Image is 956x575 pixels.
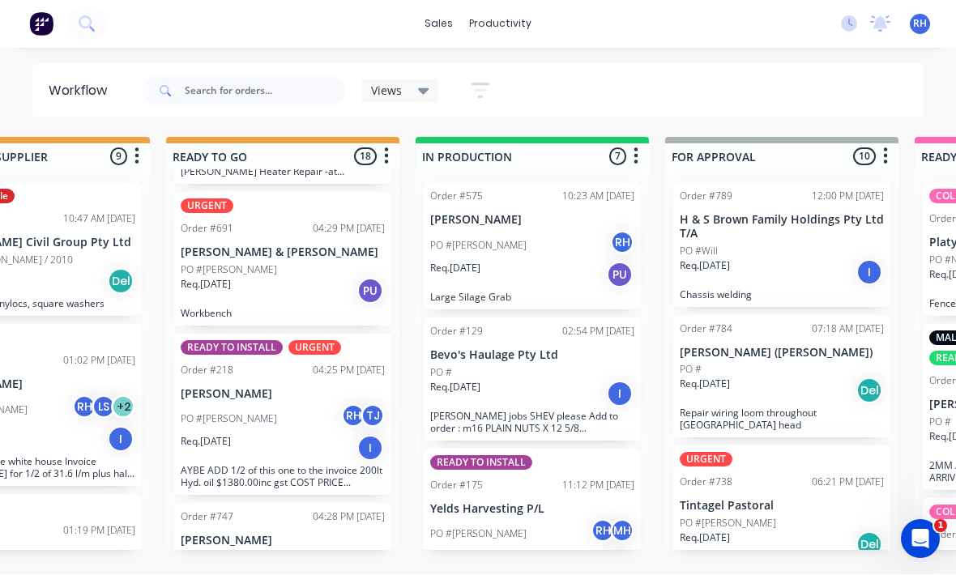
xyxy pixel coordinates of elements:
[562,190,634,204] div: 10:23 AM [DATE]
[929,415,951,430] p: PO #
[357,279,383,305] div: PU
[607,381,633,407] div: I
[812,322,884,337] div: 07:18 AM [DATE]
[680,531,730,546] p: Req. [DATE]
[181,341,283,356] div: READY TO INSTALL
[424,318,641,441] div: Order #12902:54 PM [DATE]Bevo's Haulage Pty LtdPO #Req.[DATE]I[PERSON_NAME] jobs SHEV please Add ...
[72,395,96,420] div: RH
[562,479,634,493] div: 11:12 PM [DATE]
[63,524,135,539] div: 01:19 PM [DATE]
[430,214,634,228] p: [PERSON_NAME]
[856,260,882,286] div: I
[913,17,927,32] span: RH
[430,527,527,542] p: PO #[PERSON_NAME]
[430,239,527,253] p: PO #[PERSON_NAME]
[430,190,483,204] div: Order #575
[680,363,702,377] p: PO #
[424,183,641,310] div: Order #57510:23 AM [DATE][PERSON_NAME]PO #[PERSON_NAME]RHReq.[DATE]PULarge Silage Grab
[371,83,402,100] span: Views
[430,411,634,435] p: [PERSON_NAME] jobs SHEV please Add to order : m16 PLAIN NUTS X 12 5/8 H/WASHERS X 12 FUEL [DATE] ...
[181,278,231,292] p: Req. [DATE]
[673,183,890,308] div: Order #78912:00 PM [DATE]H & S Brown Family Holdings Pty Ltd T/APO #WillReq.[DATE]IChassis welding
[313,364,385,378] div: 04:25 PM [DATE]
[181,535,385,548] p: [PERSON_NAME]
[288,341,341,356] div: URGENT
[416,12,461,36] div: sales
[680,453,732,467] div: URGENT
[812,475,884,490] div: 06:21 PM [DATE]
[680,190,732,204] div: Order #789
[181,465,385,489] p: AYBE ADD 1/2 of this one to the invoice 200lt Hyd. oil $1380.00inc gst COST PRICE (Bombala cycles...
[430,325,483,339] div: Order #129
[680,245,718,259] p: PO #Will
[812,190,884,204] div: 12:00 PM [DATE]
[174,193,391,326] div: URGENTOrder #69104:29 PM [DATE][PERSON_NAME] & [PERSON_NAME]PO #[PERSON_NAME]Req.[DATE]PUWorkbench
[680,407,884,432] p: Repair wiring loom throughout [GEOGRAPHIC_DATA] head
[430,479,483,493] div: Order #175
[901,520,940,559] iframe: Intercom live chat
[181,246,385,260] p: [PERSON_NAME] & [PERSON_NAME]
[430,349,634,363] p: Bevo's Haulage Pty Ltd
[680,517,776,531] p: PO #[PERSON_NAME]
[181,435,231,449] p: Req. [DATE]
[680,377,730,392] p: Req. [DATE]
[680,259,730,274] p: Req. [DATE]
[430,381,480,395] p: Req. [DATE]
[680,289,884,301] p: Chassis welding
[430,456,532,471] div: READY TO INSTALL
[92,395,116,420] div: LS
[430,550,480,564] p: Req. [DATE]
[680,214,884,241] p: H & S Brown Family Holdings Pty Ltd T/A
[680,475,732,490] div: Order #738
[430,262,480,276] p: Req. [DATE]
[185,75,345,108] input: Search for orders...
[430,503,634,517] p: Yelds Harvesting P/L
[111,395,135,420] div: + 2
[181,199,233,214] div: URGENT
[29,12,53,36] img: Factory
[680,500,884,513] p: Tintagel Pastoral
[562,325,634,339] div: 02:54 PM [DATE]
[610,231,634,255] div: RH
[63,354,135,368] div: 01:02 PM [DATE]
[181,412,277,427] p: PO #[PERSON_NAME]
[181,510,233,525] div: Order #747
[461,12,540,36] div: productivity
[341,404,365,428] div: RH
[357,436,383,462] div: I
[181,308,385,320] p: Workbench
[181,222,233,236] div: Order #691
[181,364,233,378] div: Order #218
[934,520,947,533] span: 1
[591,519,615,543] div: RH
[49,82,115,101] div: Workflow
[673,316,890,439] div: Order #78407:18 AM [DATE][PERSON_NAME] ([PERSON_NAME])PO #Req.[DATE]DelRepair wiring loom through...
[108,427,134,453] div: I
[856,378,882,404] div: Del
[610,519,634,543] div: MH
[680,322,732,337] div: Order #784
[174,334,391,496] div: READY TO INSTALLURGENTOrder #21804:25 PM [DATE][PERSON_NAME]PO #[PERSON_NAME]RHTJReq.[DATE]IAYBE ...
[607,262,633,288] div: PU
[430,292,634,304] p: Large Silage Grab
[313,510,385,525] div: 04:28 PM [DATE]
[430,366,452,381] p: PO #
[63,212,135,227] div: 10:47 AM [DATE]
[108,269,134,295] div: Del
[361,404,385,428] div: TJ
[856,532,882,558] div: Del
[680,347,884,360] p: [PERSON_NAME] ([PERSON_NAME])
[181,388,385,402] p: [PERSON_NAME]
[181,263,277,278] p: PO #[PERSON_NAME]
[313,222,385,236] div: 04:29 PM [DATE]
